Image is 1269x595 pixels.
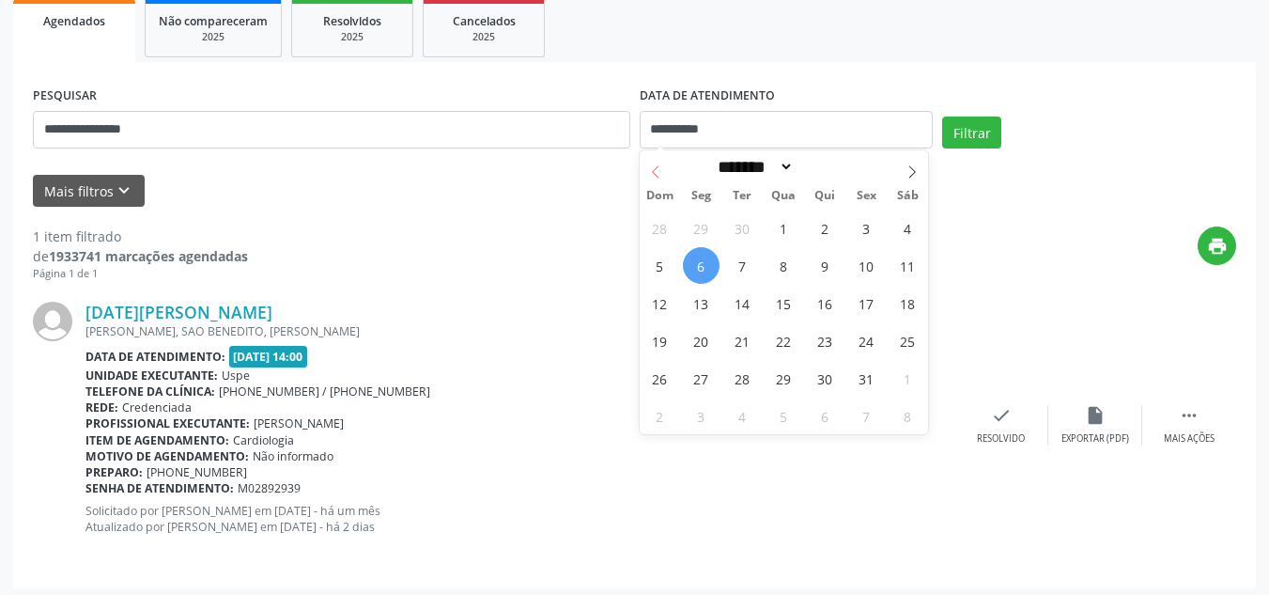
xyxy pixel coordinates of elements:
[721,190,763,202] span: Ter
[642,210,678,246] span: Setembro 28, 2025
[724,398,761,434] span: Novembro 4, 2025
[642,247,678,284] span: Outubro 5, 2025
[712,157,795,177] select: Month
[766,247,802,284] span: Outubro 8, 2025
[807,360,843,397] span: Outubro 30, 2025
[640,190,681,202] span: Dom
[724,285,761,321] span: Outubro 14, 2025
[724,322,761,359] span: Outubro 21, 2025
[253,448,333,464] span: Não informado
[890,360,926,397] span: Novembro 1, 2025
[85,480,234,496] b: Senha de atendimento:
[763,190,804,202] span: Qua
[848,360,885,397] span: Outubro 31, 2025
[33,246,248,266] div: de
[85,399,118,415] b: Rede:
[159,30,268,44] div: 2025
[229,346,308,368] span: [DATE] 14:00
[807,247,843,284] span: Outubro 9, 2025
[680,190,721,202] span: Seg
[33,302,72,341] img: img
[724,360,761,397] span: Outubro 28, 2025
[85,432,229,448] b: Item de agendamento:
[453,13,516,29] span: Cancelados
[33,227,248,246] div: 1 item filtrado
[766,285,802,321] span: Outubro 15, 2025
[437,30,531,44] div: 2025
[640,82,775,111] label: DATA DE ATENDIMENTO
[222,368,250,384] span: Uspe
[85,349,225,365] b: Data de atendimento:
[323,13,381,29] span: Resolvidos
[683,285,720,321] span: Outubro 13, 2025
[254,415,344,431] span: [PERSON_NAME]
[848,322,885,359] span: Outubro 24, 2025
[766,398,802,434] span: Novembro 5, 2025
[238,480,301,496] span: M02892939
[1179,405,1199,426] i: 
[724,210,761,246] span: Setembro 30, 2025
[848,210,885,246] span: Outubro 3, 2025
[887,190,928,202] span: Sáb
[147,464,247,480] span: [PHONE_NUMBER]
[807,398,843,434] span: Novembro 6, 2025
[85,464,143,480] b: Preparo:
[807,210,843,246] span: Outubro 2, 2025
[85,503,954,535] p: Solicitado por [PERSON_NAME] em [DATE] - há um mês Atualizado por [PERSON_NAME] em [DATE] - há 2 ...
[683,210,720,246] span: Setembro 29, 2025
[794,157,856,177] input: Year
[219,384,430,399] span: [PHONE_NUMBER] / [PHONE_NUMBER]
[890,285,926,321] span: Outubro 18, 2025
[683,247,720,284] span: Outubro 6, 2025
[766,322,802,359] span: Outubro 22, 2025
[807,322,843,359] span: Outubro 23, 2025
[33,175,145,208] button: Mais filtroskeyboard_arrow_down
[683,360,720,397] span: Outubro 27, 2025
[807,285,843,321] span: Outubro 16, 2025
[1164,432,1215,446] div: Mais ações
[845,190,887,202] span: Sex
[1207,236,1228,257] i: print
[804,190,845,202] span: Qui
[122,399,192,415] span: Credenciada
[85,302,272,322] a: [DATE][PERSON_NAME]
[642,360,678,397] span: Outubro 26, 2025
[642,285,678,321] span: Outubro 12, 2025
[890,398,926,434] span: Novembro 8, 2025
[43,13,105,29] span: Agendados
[683,322,720,359] span: Outubro 20, 2025
[848,398,885,434] span: Novembro 7, 2025
[724,247,761,284] span: Outubro 7, 2025
[890,247,926,284] span: Outubro 11, 2025
[890,322,926,359] span: Outubro 25, 2025
[991,405,1012,426] i: check
[766,360,802,397] span: Outubro 29, 2025
[1085,405,1106,426] i: insert_drive_file
[85,368,218,384] b: Unidade executante:
[890,210,926,246] span: Outubro 4, 2025
[33,266,248,282] div: Página 1 de 1
[642,322,678,359] span: Outubro 19, 2025
[848,247,885,284] span: Outubro 10, 2025
[85,415,250,431] b: Profissional executante:
[977,432,1025,446] div: Resolvido
[49,247,248,265] strong: 1933741 marcações agendadas
[233,432,294,448] span: Cardiologia
[642,398,678,434] span: Novembro 2, 2025
[114,180,134,201] i: keyboard_arrow_down
[848,285,885,321] span: Outubro 17, 2025
[305,30,399,44] div: 2025
[33,82,97,111] label: PESQUISAR
[159,13,268,29] span: Não compareceram
[85,448,249,464] b: Motivo de agendamento:
[942,117,1001,149] button: Filtrar
[766,210,802,246] span: Outubro 1, 2025
[85,384,215,399] b: Telefone da clínica:
[683,398,720,434] span: Novembro 3, 2025
[1061,432,1129,446] div: Exportar (PDF)
[1198,227,1236,265] button: print
[85,323,954,339] div: [PERSON_NAME], SAO BENEDITO, [PERSON_NAME]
